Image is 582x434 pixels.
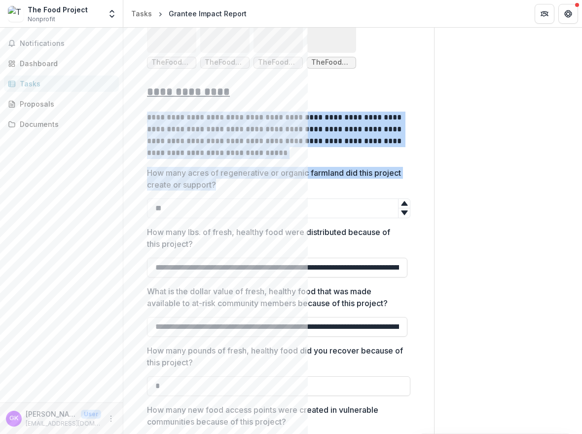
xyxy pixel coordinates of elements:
div: Tasks [131,8,152,19]
a: Documents [4,116,119,132]
div: Remove FilepreviewTheFoodProject_Photo2.jpg [200,3,250,69]
span: Nonprofit [28,15,55,24]
p: How many acres of regenerative or organic farmland did this project create or support? [147,167,404,191]
div: Tasks [20,79,111,89]
a: Tasks [4,76,119,92]
div: Dashboard [20,58,111,69]
nav: breadcrumb [127,6,251,21]
div: Proposals [20,99,111,109]
button: More [105,413,117,425]
a: Tasks [127,6,156,21]
img: preview [254,3,303,53]
span: TheFoodProject_Photo1.jpg [151,58,192,67]
p: User [81,410,101,419]
div: Remove FilepreviewTheFoodProject_Photo4.jpg [307,3,356,69]
p: [PERSON_NAME] [26,409,77,419]
div: Grantee Impact Report [169,8,247,19]
div: Documents [20,119,111,129]
img: preview [200,3,250,53]
a: Dashboard [4,55,119,72]
p: How many pounds of fresh, healthy food did you recover because of this project? [147,345,404,368]
span: TheFoodProject_Photo2.jpg [205,58,245,67]
span: TheFoodProject_Photo3.jpg [258,58,298,67]
button: Notifications [4,36,119,51]
button: Open entity switcher [105,4,119,24]
button: Get Help [558,4,578,24]
p: How many new food access points were created in vulnerable communities because of this project? [147,404,404,428]
img: The Food Project [8,6,24,22]
button: Partners [535,4,554,24]
p: How many lbs. of fresh, healthy food were distributed because of this project? [147,226,404,250]
div: The Food Project [28,4,88,15]
img: preview [147,3,196,53]
img: preview [307,3,356,53]
div: Remove FilepreviewTheFoodProject_Photo3.jpg [254,3,303,69]
p: [EMAIL_ADDRESS][DOMAIN_NAME] [26,419,101,428]
span: TheFoodProject_Photo4.jpg [311,58,352,67]
span: Notifications [20,39,115,48]
div: Remove FilepreviewTheFoodProject_Photo1.jpg [147,3,196,69]
div: Grace Kreitler [9,415,18,422]
p: What is the dollar value of fresh, healthy food that was made available to at-risk community memb... [147,285,404,309]
a: Proposals [4,96,119,112]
